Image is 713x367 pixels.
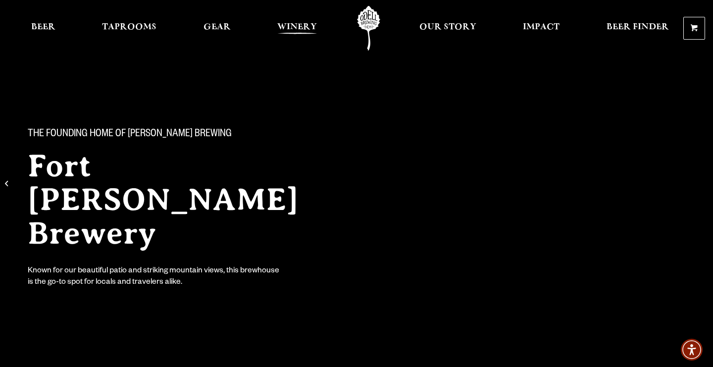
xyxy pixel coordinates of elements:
[96,6,163,51] a: Taprooms
[271,6,323,51] a: Winery
[419,23,476,31] span: Our Story
[607,23,669,31] span: Beer Finder
[681,339,703,361] div: Accessibility Menu
[28,266,281,289] div: Known for our beautiful patio and striking mountain views, this brewhouse is the go-to spot for l...
[204,23,231,31] span: Gear
[197,6,237,51] a: Gear
[31,23,55,31] span: Beer
[350,6,387,51] a: Odell Home
[523,23,560,31] span: Impact
[516,6,566,51] a: Impact
[600,6,675,51] a: Beer Finder
[28,149,337,250] h2: Fort [PERSON_NAME] Brewery
[25,6,62,51] a: Beer
[277,23,317,31] span: Winery
[413,6,483,51] a: Our Story
[102,23,156,31] span: Taprooms
[28,128,232,141] span: The Founding Home of [PERSON_NAME] Brewing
